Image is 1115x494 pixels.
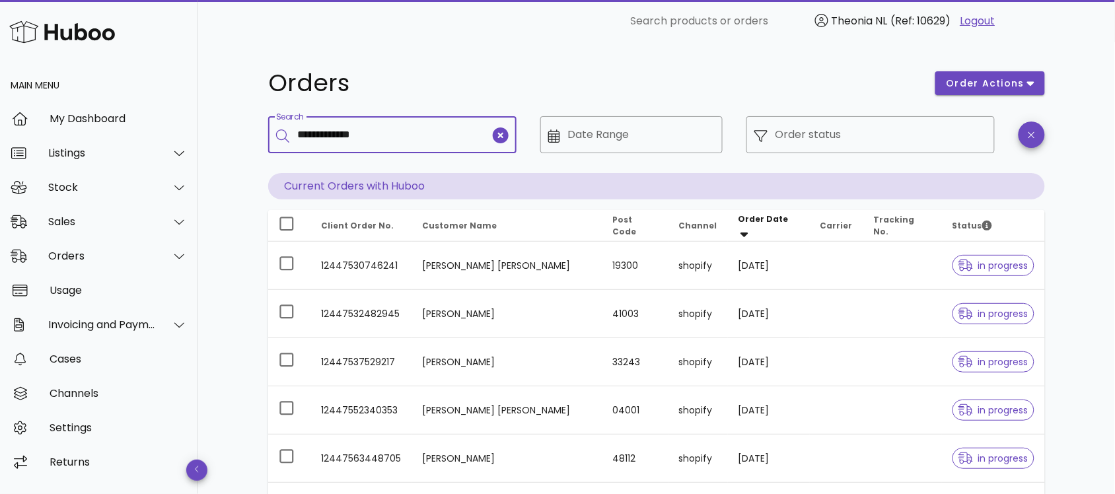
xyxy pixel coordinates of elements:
td: 48112 [602,435,668,483]
td: shopify [668,338,728,386]
td: [DATE] [728,338,810,386]
td: shopify [668,435,728,483]
td: [DATE] [728,290,810,338]
td: 19300 [602,242,668,290]
td: 04001 [602,386,668,435]
span: Theonia NL [832,13,888,28]
div: Returns [50,456,188,468]
span: in progress [958,309,1028,318]
span: Order Date [738,213,789,225]
h1: Orders [268,71,919,95]
div: Sales [48,215,156,228]
td: [DATE] [728,435,810,483]
a: Logout [960,13,995,29]
td: [PERSON_NAME] [412,338,602,386]
td: [DATE] [728,386,810,435]
td: 12447530746241 [310,242,412,290]
td: [PERSON_NAME] [PERSON_NAME] [412,386,602,435]
td: 12447552340353 [310,386,412,435]
td: [PERSON_NAME] [412,290,602,338]
img: Huboo Logo [9,18,115,46]
span: (Ref: 10629) [891,13,951,28]
div: Channels [50,387,188,400]
div: Invoicing and Payments [48,318,156,331]
button: clear icon [493,127,509,143]
td: shopify [668,386,728,435]
td: shopify [668,242,728,290]
button: order actions [935,71,1045,95]
th: Status [942,210,1045,242]
div: Stock [48,181,156,194]
span: in progress [958,454,1028,463]
td: 33243 [602,338,668,386]
span: Client Order No. [321,220,394,231]
div: Cases [50,353,188,365]
span: in progress [958,357,1028,367]
div: Settings [50,421,188,434]
td: [DATE] [728,242,810,290]
div: Usage [50,284,188,297]
span: in progress [958,261,1028,270]
td: [PERSON_NAME] [PERSON_NAME] [412,242,602,290]
span: order actions [946,77,1025,90]
td: [PERSON_NAME] [412,435,602,483]
span: in progress [958,406,1028,415]
th: Post Code [602,210,668,242]
span: Tracking No. [874,214,915,237]
span: Status [953,220,992,231]
th: Client Order No. [310,210,412,242]
th: Order Date: Sorted descending. Activate to remove sorting. [728,210,810,242]
td: 41003 [602,290,668,338]
span: Post Code [613,214,637,237]
td: shopify [668,290,728,338]
th: Channel [668,210,728,242]
p: Current Orders with Huboo [268,173,1045,199]
label: Search [276,112,304,122]
span: Carrier [820,220,853,231]
span: Channel [679,220,717,231]
div: Listings [48,147,156,159]
td: 12447532482945 [310,290,412,338]
th: Tracking No. [863,210,942,242]
th: Carrier [810,210,863,242]
td: 12447563448705 [310,435,412,483]
span: Customer Name [422,220,497,231]
th: Customer Name [412,210,602,242]
div: My Dashboard [50,112,188,125]
div: Orders [48,250,156,262]
td: 12447537529217 [310,338,412,386]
